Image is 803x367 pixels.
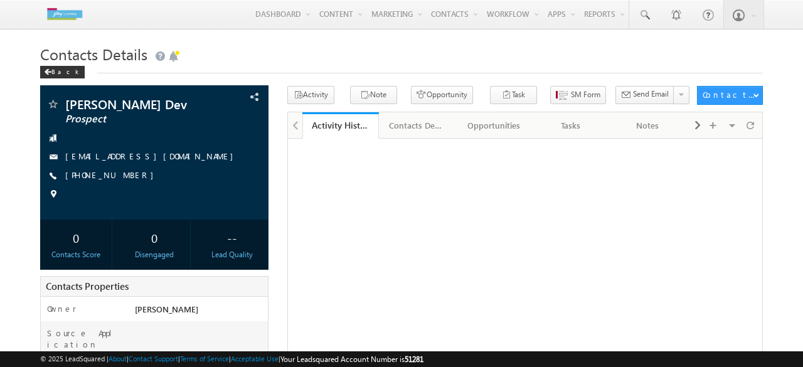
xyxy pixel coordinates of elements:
button: Note [350,86,397,104]
div: Contacts Details [389,118,445,133]
div: Disengaged [122,249,187,260]
div: Activity History [312,119,370,131]
button: Activity [287,86,334,104]
a: Tasks [533,112,610,139]
label: Owner [47,303,77,314]
span: [PERSON_NAME] [135,304,198,314]
a: Contacts Details [379,112,456,139]
div: Back [40,66,85,78]
button: SM Form [550,86,606,104]
span: Send Email [633,88,669,100]
li: Contacts Details [379,112,456,137]
a: [EMAIL_ADDRESS][DOMAIN_NAME] [65,151,240,161]
span: © 2025 LeadSquared | | | | | [40,353,423,365]
div: Notes [620,118,676,133]
span: Prospect [65,113,206,125]
div: 0 [122,226,187,249]
img: Custom Logo [40,3,89,25]
div: 0 [43,226,109,249]
span: Your Leadsquared Account Number is [280,354,423,364]
div: Opportunities [466,118,522,133]
button: Send Email [615,86,674,104]
span: Contacts Properties [46,280,129,292]
a: Notes [610,112,687,139]
a: Activity History [302,112,380,139]
li: Activity History [302,112,380,137]
button: Opportunity [411,86,473,104]
div: Tasks [543,118,598,133]
span: [PERSON_NAME] Dev [65,98,206,110]
span: SM Form [571,89,600,100]
div: Contacts Actions [703,89,756,100]
span: 51281 [405,354,423,364]
a: Back [40,65,91,76]
span: Contacts Details [40,44,147,64]
label: Source Application [47,327,123,350]
a: Acceptable Use [231,354,279,363]
button: Contacts Actions [697,86,763,105]
div: -- [199,226,265,249]
a: Opportunities [456,112,533,139]
button: Task [490,86,537,104]
a: About [109,354,127,363]
span: [PHONE_NUMBER] [65,169,160,182]
div: Contacts Score [43,249,109,260]
a: Contact Support [129,354,178,363]
a: Terms of Service [180,354,229,363]
div: Lead Quality [199,249,265,260]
